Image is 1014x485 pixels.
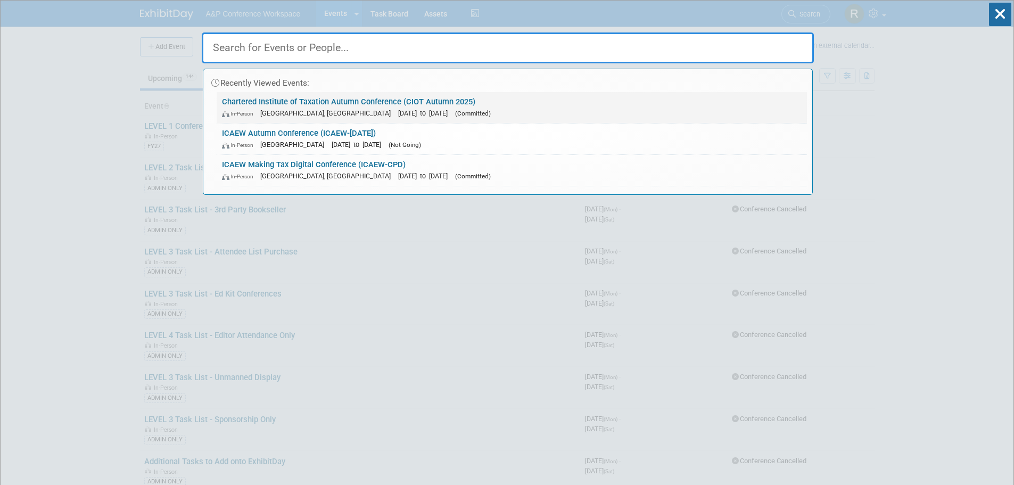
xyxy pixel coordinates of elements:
span: In-Person [222,110,258,117]
span: [DATE] to [DATE] [398,172,453,180]
span: [DATE] to [DATE] [398,109,453,117]
span: [GEOGRAPHIC_DATA] [260,141,329,149]
span: [GEOGRAPHIC_DATA], [GEOGRAPHIC_DATA] [260,172,396,180]
span: (Committed) [455,110,491,117]
span: [DATE] to [DATE] [332,141,386,149]
span: (Committed) [455,172,491,180]
a: ICAEW Autumn Conference (ICAEW-[DATE]) In-Person [GEOGRAPHIC_DATA] [DATE] to [DATE] (Not Going) [217,124,807,154]
input: Search for Events or People... [202,32,814,63]
div: Recently Viewed Events: [209,69,807,92]
span: [GEOGRAPHIC_DATA], [GEOGRAPHIC_DATA] [260,109,396,117]
span: In-Person [222,173,258,180]
span: In-Person [222,142,258,149]
span: (Not Going) [389,141,421,149]
a: Chartered Institute of Taxation Autumn Conference (CIOT Autumn 2025) In-Person [GEOGRAPHIC_DATA],... [217,92,807,123]
a: ICAEW Making Tax Digital Conference (ICAEW-CPD) In-Person [GEOGRAPHIC_DATA], [GEOGRAPHIC_DATA] [D... [217,155,807,186]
